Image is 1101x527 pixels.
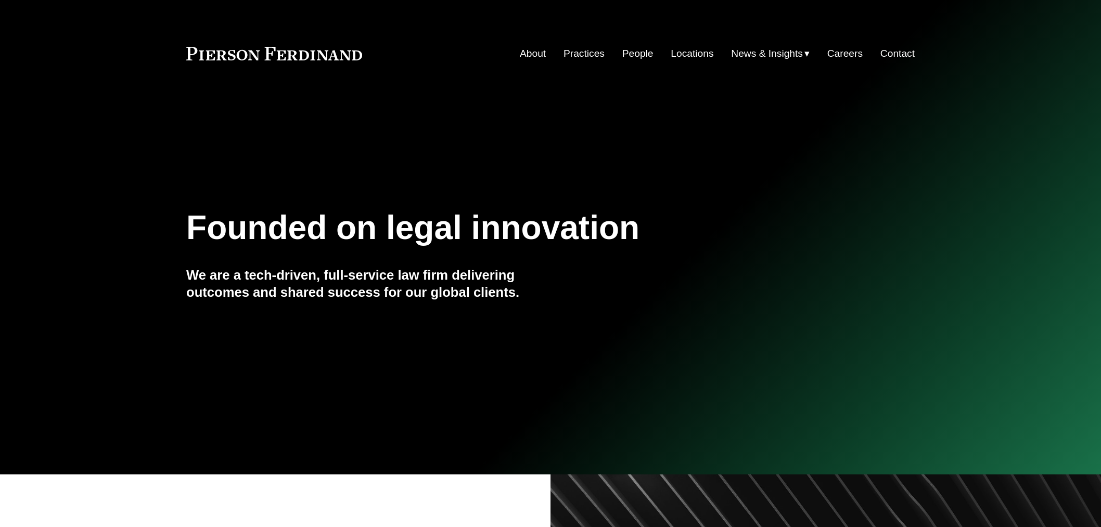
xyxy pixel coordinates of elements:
span: News & Insights [731,45,803,63]
h4: We are a tech-driven, full-service law firm delivering outcomes and shared success for our global... [186,267,550,300]
a: Practices [564,44,605,64]
a: Contact [880,44,915,64]
a: Careers [827,44,863,64]
h1: Founded on legal innovation [186,209,793,247]
a: folder dropdown [731,44,810,64]
a: Locations [671,44,713,64]
a: People [622,44,654,64]
a: About [520,44,546,64]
